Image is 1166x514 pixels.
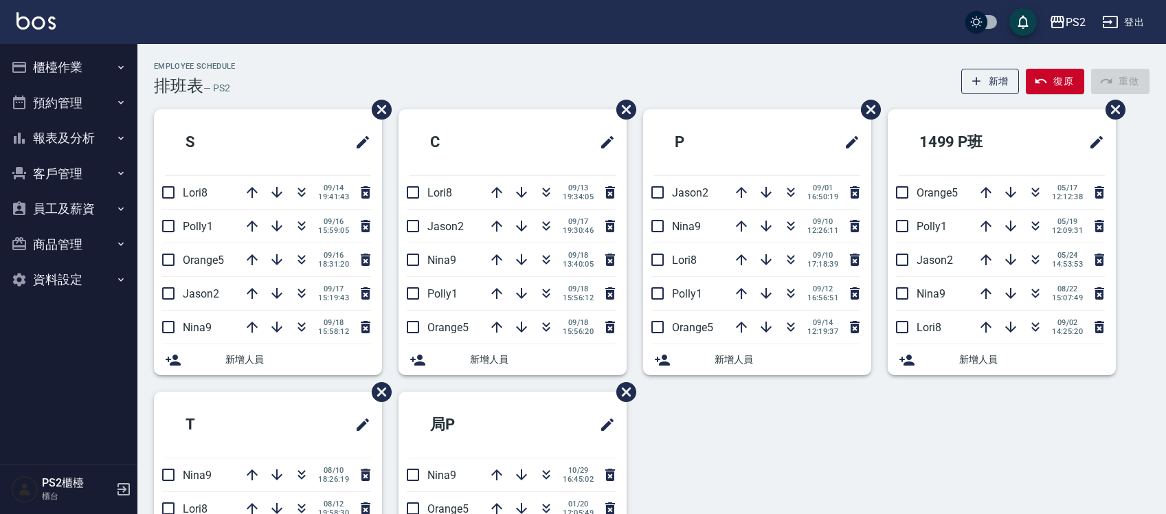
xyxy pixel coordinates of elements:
span: 刪除班表 [606,89,638,130]
h2: S [165,118,281,167]
button: 預約管理 [5,85,132,121]
span: 19:41:43 [318,192,349,201]
button: 報表及分析 [5,120,132,156]
span: 09/10 [807,217,838,226]
span: 新增人員 [225,353,371,367]
span: 18:31:20 [318,260,349,269]
span: 刪除班表 [606,372,638,412]
h2: Employee Schedule [154,62,236,71]
span: 16:45:02 [563,475,594,484]
span: 15:19:43 [318,293,349,302]
span: 修改班表的標題 [1080,126,1105,159]
span: Lori8 [672,254,697,267]
span: 新增人員 [959,353,1105,367]
span: Nina9 [672,220,701,233]
span: Jason2 [917,254,953,267]
span: Lori8 [917,321,941,334]
span: 09/14 [807,318,838,327]
span: 09/16 [318,217,349,226]
div: 新增人員 [888,344,1116,375]
span: 09/16 [318,251,349,260]
span: 09/14 [318,183,349,192]
button: 員工及薪資 [5,191,132,227]
span: 09/17 [563,217,594,226]
h2: 局P [410,400,533,449]
h2: 1499 P班 [899,118,1042,167]
button: 新增 [961,69,1020,94]
span: 09/18 [563,284,594,293]
span: 05/19 [1052,217,1083,226]
h3: 排班表 [154,76,203,96]
span: 09/18 [563,251,594,260]
h2: T [165,400,281,449]
span: 10/29 [563,466,594,475]
span: 09/12 [807,284,838,293]
span: Nina9 [183,321,212,334]
span: Polly1 [427,287,458,300]
span: 15:59:05 [318,226,349,235]
span: 13:40:05 [563,260,594,269]
span: 14:53:53 [1052,260,1083,269]
button: 櫃檯作業 [5,49,132,85]
span: 12:09:31 [1052,226,1083,235]
span: Orange5 [427,321,469,334]
span: 刪除班表 [361,89,394,130]
span: Nina9 [183,469,212,482]
span: 12:26:11 [807,226,838,235]
span: Polly1 [672,287,702,300]
span: 09/02 [1052,318,1083,327]
span: Lori8 [427,186,452,199]
span: 09/13 [563,183,594,192]
span: Polly1 [183,220,213,233]
span: 19:30:46 [563,226,594,235]
span: 16:56:51 [807,293,838,302]
span: 08/12 [318,500,349,509]
span: 刪除班表 [851,89,883,130]
span: 01/20 [563,500,594,509]
button: PS2 [1044,8,1091,36]
span: Nina9 [427,469,456,482]
span: 09/18 [318,318,349,327]
button: 復原 [1026,69,1084,94]
h2: C [410,118,526,167]
h2: P [654,118,770,167]
span: Nina9 [427,254,456,267]
span: 刪除班表 [1095,89,1128,130]
span: 14:25:20 [1052,327,1083,336]
span: 刪除班表 [361,372,394,412]
span: 修改班表的標題 [591,408,616,441]
span: Polly1 [917,220,947,233]
span: Orange5 [672,321,713,334]
span: 15:07:49 [1052,293,1083,302]
button: 商品管理 [5,227,132,262]
span: 修改班表的標題 [591,126,616,159]
span: Jason2 [672,186,708,199]
span: 05/17 [1052,183,1083,192]
button: save [1009,8,1037,36]
p: 櫃台 [42,490,112,502]
button: 客戶管理 [5,156,132,192]
span: 12:19:37 [807,327,838,336]
span: 15:58:12 [318,327,349,336]
span: 08/22 [1052,284,1083,293]
span: 18:26:19 [318,475,349,484]
div: PS2 [1066,14,1086,31]
button: 登出 [1097,10,1150,35]
span: 12:12:38 [1052,192,1083,201]
span: 09/18 [563,318,594,327]
span: Orange5 [183,254,224,267]
span: 16:50:19 [807,192,838,201]
div: 新增人員 [154,344,382,375]
img: Logo [16,12,56,30]
span: 新增人員 [470,353,616,367]
h5: PS2櫃檯 [42,476,112,490]
span: Lori8 [183,186,208,199]
button: 資料設定 [5,262,132,298]
span: Orange5 [917,186,958,199]
div: 新增人員 [643,344,871,375]
span: 修改班表的標題 [836,126,860,159]
span: Jason2 [183,287,219,300]
span: 15:56:20 [563,327,594,336]
span: 修改班表的標題 [346,408,371,441]
span: 17:18:39 [807,260,838,269]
